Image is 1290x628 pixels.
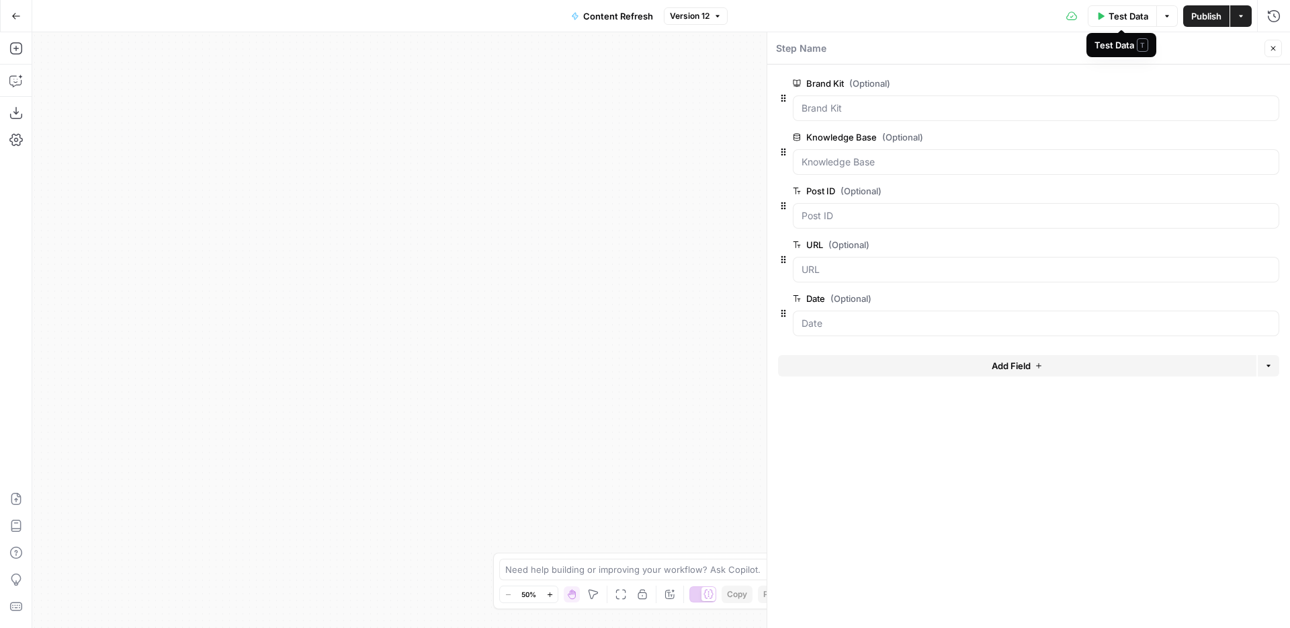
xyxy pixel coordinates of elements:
span: Copy [727,588,747,600]
span: (Optional) [849,77,890,90]
label: Brand Kit [793,77,1203,90]
input: Post ID [802,209,1271,223]
span: (Optional) [828,238,869,251]
span: Add Field [992,359,1031,372]
button: Version 12 [664,7,728,25]
button: Paste [758,586,791,603]
span: (Optional) [841,184,881,198]
input: Date [802,317,1271,330]
input: Knowledge Base [802,155,1271,169]
span: Version 12 [670,10,709,22]
span: Test Data [1109,9,1148,23]
span: 50% [521,589,536,600]
button: Add Field [778,355,1256,377]
span: Content Refresh [583,9,653,23]
input: Brand Kit [802,102,1271,115]
label: Knowledge Base [793,130,1203,144]
button: Copy [722,586,752,603]
span: Publish [1191,9,1221,23]
button: Content Refresh [563,5,661,27]
label: Date [793,292,1203,305]
span: (Optional) [882,130,923,144]
button: Publish [1183,5,1230,27]
span: (Optional) [830,292,871,305]
span: T [1137,38,1148,52]
label: URL [793,238,1203,251]
label: Post ID [793,184,1203,198]
input: URL [802,263,1271,276]
button: Test Data [1088,5,1157,27]
div: Test Data [1094,38,1148,52]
